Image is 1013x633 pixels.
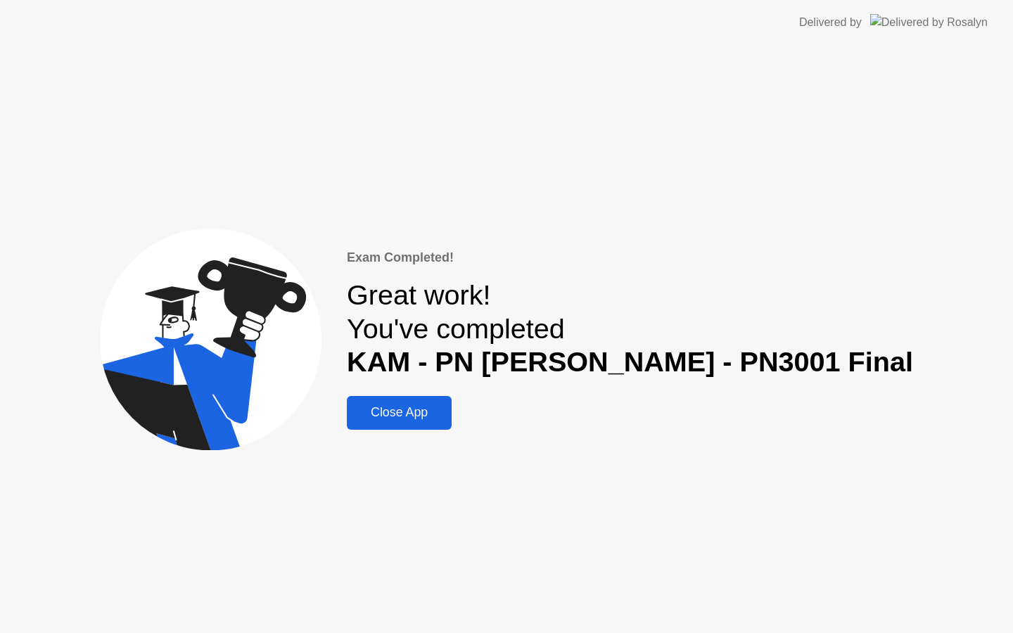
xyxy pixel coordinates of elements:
div: Exam Completed! [347,248,913,267]
div: Delivered by [799,14,862,31]
img: Delivered by Rosalyn [870,14,988,30]
b: KAM - PN [PERSON_NAME] - PN3001 Final [347,346,913,377]
button: Close App [347,396,452,430]
div: Great work! You've completed [347,279,913,379]
div: Close App [351,405,447,420]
